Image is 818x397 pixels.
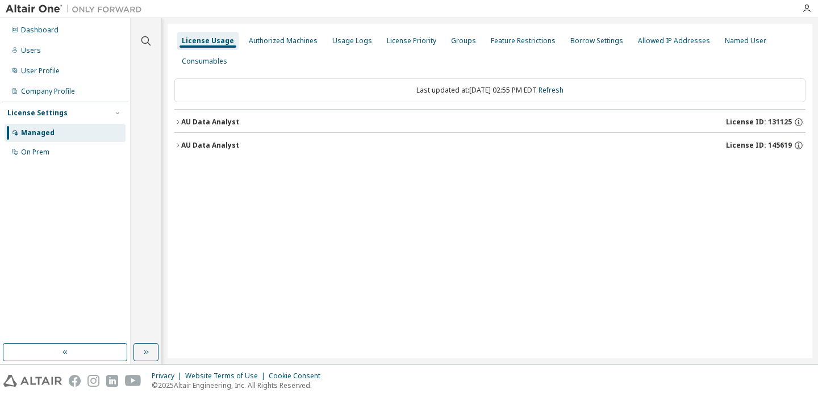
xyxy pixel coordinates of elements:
img: altair_logo.svg [3,375,62,387]
div: Cookie Consent [269,371,327,381]
div: Company Profile [21,87,75,96]
div: User Profile [21,66,60,76]
div: Managed [21,128,55,137]
div: Authorized Machines [249,36,318,45]
img: linkedin.svg [106,375,118,387]
p: © 2025 Altair Engineering, Inc. All Rights Reserved. [152,381,327,390]
div: Privacy [152,371,185,381]
a: Refresh [539,85,564,95]
div: Allowed IP Addresses [638,36,710,45]
div: Feature Restrictions [491,36,556,45]
div: Named User [725,36,766,45]
div: Groups [451,36,476,45]
img: instagram.svg [87,375,99,387]
div: License Settings [7,108,68,118]
img: youtube.svg [125,375,141,387]
div: Usage Logs [332,36,372,45]
button: AU Data AnalystLicense ID: 131125 [174,110,806,135]
div: Users [21,46,41,55]
img: Altair One [6,3,148,15]
div: AU Data Analyst [181,118,239,127]
span: License ID: 131125 [726,118,792,127]
div: AU Data Analyst [181,141,239,150]
div: Dashboard [21,26,59,35]
div: License Priority [387,36,436,45]
div: Last updated at: [DATE] 02:55 PM EDT [174,78,806,102]
span: License ID: 145619 [726,141,792,150]
div: On Prem [21,148,49,157]
button: AU Data AnalystLicense ID: 145619 [174,133,806,158]
img: facebook.svg [69,375,81,387]
div: Borrow Settings [570,36,623,45]
div: License Usage [182,36,234,45]
div: Website Terms of Use [185,371,269,381]
div: Consumables [182,57,227,66]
